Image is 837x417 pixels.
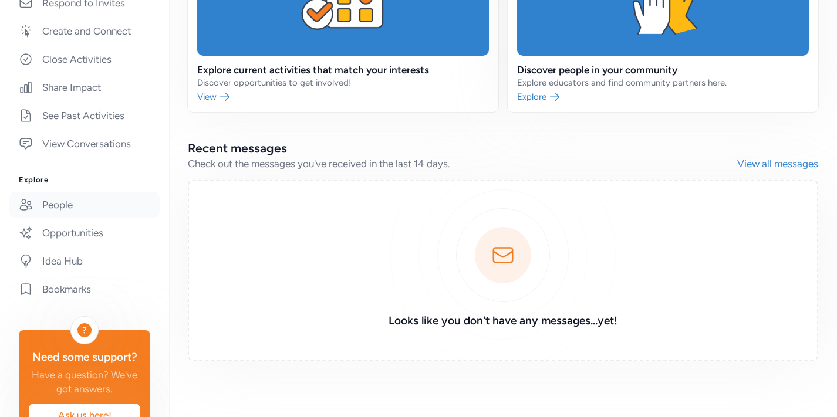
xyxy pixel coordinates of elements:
[9,74,160,100] a: Share Impact
[9,18,160,44] a: Create and Connect
[28,368,141,396] div: Have a question? We've got answers.
[9,103,160,128] a: See Past Activities
[9,192,160,218] a: People
[9,276,160,302] a: Bookmarks
[9,131,160,157] a: View Conversations
[737,157,818,171] a: View all messages
[9,220,160,246] a: Opportunities
[188,140,737,157] h2: Recent messages
[9,248,160,274] a: Idea Hub
[9,46,160,72] a: Close Activities
[28,349,141,365] div: Need some support?
[77,323,92,337] div: ?
[188,157,737,171] div: Check out the messages you've received in the last 14 days.
[19,175,150,185] h3: Explore
[334,313,672,329] h3: Looks like you don't have any messages...yet!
